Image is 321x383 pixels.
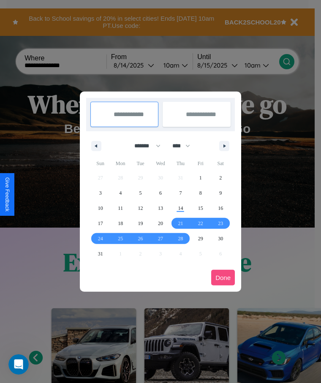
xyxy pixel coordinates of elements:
span: 19 [138,216,143,231]
span: Sat [211,157,231,170]
span: 5 [139,185,142,201]
span: 8 [199,185,202,201]
span: 12 [138,201,143,216]
button: 8 [190,185,210,201]
span: Fri [190,157,210,170]
button: 10 [90,201,110,216]
span: Tue [131,157,150,170]
button: 23 [211,216,231,231]
span: Thu [171,157,190,170]
span: 6 [159,185,162,201]
span: 31 [98,246,103,261]
span: 7 [179,185,182,201]
span: 28 [178,231,183,246]
button: 31 [90,246,110,261]
span: 17 [98,216,103,231]
button: 16 [211,201,231,216]
span: 1 [199,170,202,185]
span: 25 [118,231,123,246]
span: 30 [218,231,223,246]
button: 29 [190,231,210,246]
button: 1 [190,170,210,185]
span: 14 [178,201,183,216]
button: 30 [211,231,231,246]
span: 9 [219,185,222,201]
button: Done [211,270,235,285]
button: 27 [150,231,170,246]
button: 15 [190,201,210,216]
span: 23 [218,216,223,231]
button: 3 [90,185,110,201]
button: 24 [90,231,110,246]
span: Sun [90,157,110,170]
button: 14 [171,201,190,216]
span: 18 [118,216,123,231]
button: 5 [131,185,150,201]
span: 27 [158,231,163,246]
button: 4 [110,185,130,201]
button: 19 [131,216,150,231]
span: 11 [118,201,123,216]
span: 24 [98,231,103,246]
span: 29 [198,231,203,246]
span: 20 [158,216,163,231]
button: 2 [211,170,231,185]
button: 6 [150,185,170,201]
span: 15 [198,201,203,216]
span: Mon [110,157,130,170]
span: 2 [219,170,222,185]
button: 7 [171,185,190,201]
button: 22 [190,216,210,231]
button: 26 [131,231,150,246]
button: 13 [150,201,170,216]
span: 13 [158,201,163,216]
span: 22 [198,216,203,231]
button: 17 [90,216,110,231]
button: 28 [171,231,190,246]
div: Give Feedback [4,177,10,212]
button: 18 [110,216,130,231]
span: 16 [218,201,223,216]
button: 20 [150,216,170,231]
span: 21 [178,216,183,231]
button: 21 [171,216,190,231]
button: 11 [110,201,130,216]
span: Wed [150,157,170,170]
iframe: Intercom live chat [8,354,29,375]
span: 26 [138,231,143,246]
button: 25 [110,231,130,246]
button: 9 [211,185,231,201]
span: 10 [98,201,103,216]
button: 12 [131,201,150,216]
span: 3 [99,185,102,201]
span: 4 [119,185,122,201]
